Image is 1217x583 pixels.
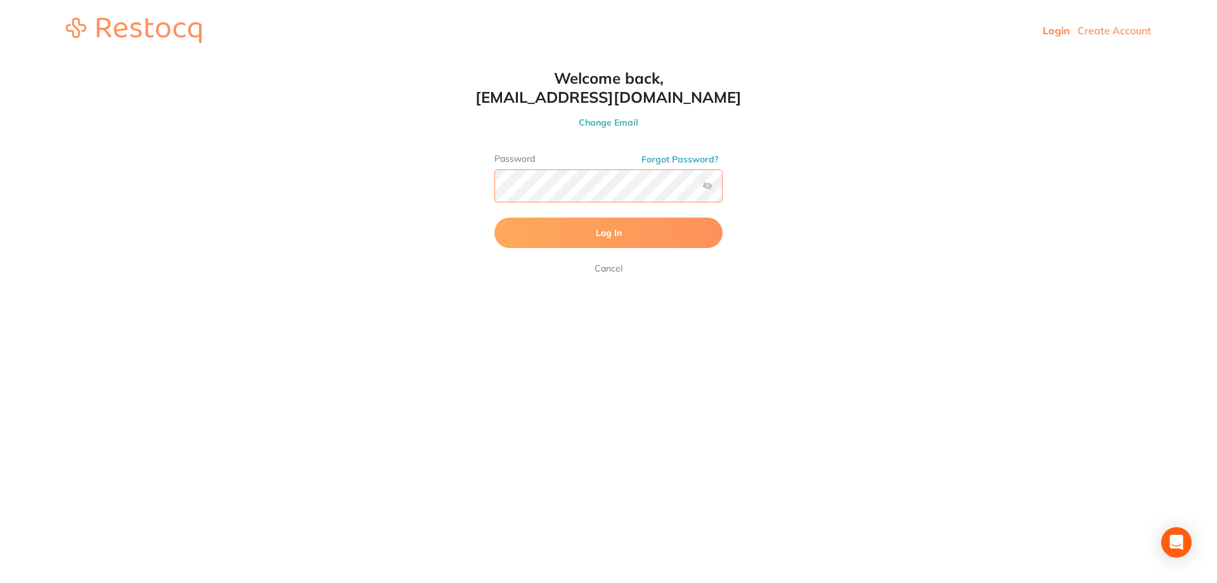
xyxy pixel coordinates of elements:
[596,227,622,239] span: Log In
[469,69,748,107] h1: Welcome back, [EMAIL_ADDRESS][DOMAIN_NAME]
[494,218,723,248] button: Log In
[494,154,723,164] label: Password
[1043,24,1070,37] a: Login
[1078,24,1151,37] a: Create Account
[66,18,202,43] img: restocq_logo.svg
[592,261,625,276] a: Cancel
[638,154,723,165] button: Forgot Password?
[1161,527,1192,558] div: Open Intercom Messenger
[469,117,748,128] button: Change Email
